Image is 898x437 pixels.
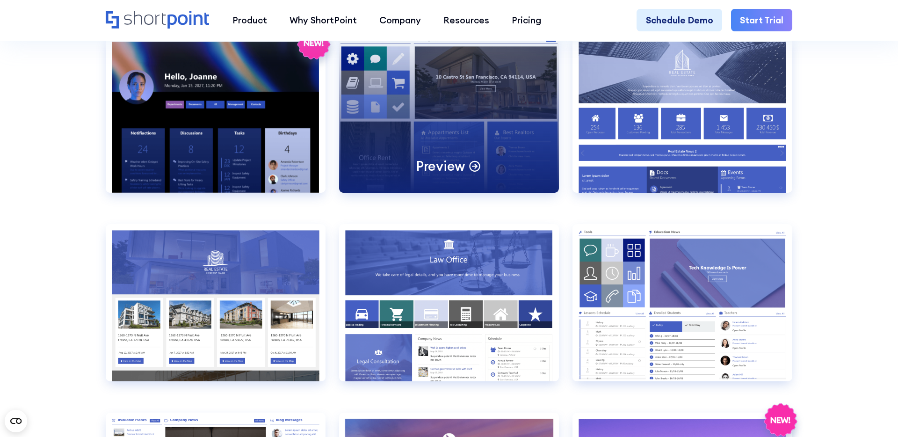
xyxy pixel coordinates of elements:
[512,14,541,27] div: Pricing
[290,14,357,27] div: Why ShortPoint
[5,410,27,432] button: Open CMP widget
[278,9,368,31] a: Why ShortPoint
[106,224,326,399] a: Documents 3
[500,9,552,31] a: Pricing
[572,36,792,211] a: Documents 2
[339,224,559,399] a: Employees Directory 1
[339,36,559,211] a: Documents 1Preview
[416,157,465,175] p: Preview
[730,328,898,437] iframe: Chat Widget
[106,11,210,30] a: Home
[379,14,421,27] div: Company
[572,224,792,399] a: Employees Directory 2
[106,36,326,211] a: Communication
[432,9,500,31] a: Resources
[731,9,792,31] a: Start Trial
[443,14,489,27] div: Resources
[221,9,278,31] a: Product
[637,9,722,31] a: Schedule Demo
[232,14,267,27] div: Product
[368,9,432,31] a: Company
